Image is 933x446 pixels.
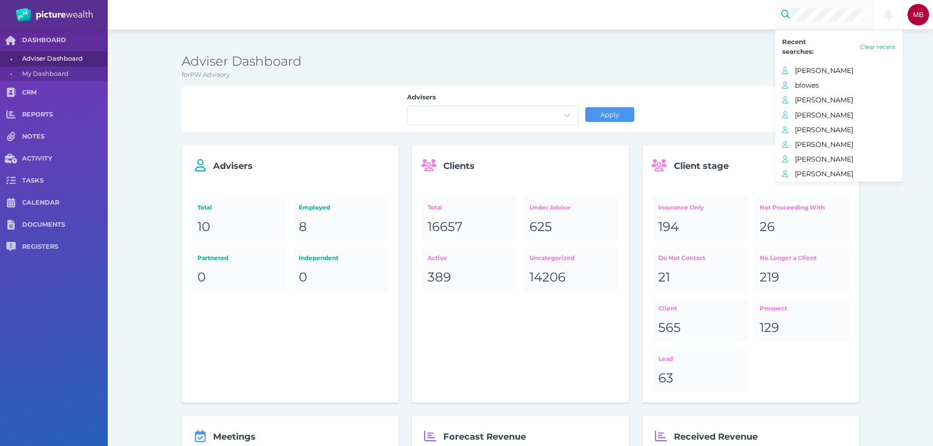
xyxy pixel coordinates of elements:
[775,63,903,78] button: [PERSON_NAME]
[22,221,108,229] span: DOCUMENTS
[443,161,475,171] span: Clients
[795,138,903,151] span: [PERSON_NAME]
[182,53,860,70] h3: Adviser Dashboard
[775,108,903,122] button: [PERSON_NAME]
[795,64,903,77] span: [PERSON_NAME]
[22,67,104,82] span: My Dashboard
[407,93,578,106] label: Advisers
[299,204,330,211] span: Employed
[22,243,108,251] span: REGISTERS
[428,269,511,286] div: 389
[674,431,758,442] span: Received Revenue
[529,204,571,211] span: Under Advice
[585,107,634,122] button: Apply
[22,199,108,207] span: CALENDAR
[197,204,212,211] span: Total
[428,219,511,235] div: 16657
[443,431,526,442] span: Forecast Revenue
[192,197,287,240] a: Total10
[192,248,287,291] a: Partnered0
[795,123,903,136] span: [PERSON_NAME]
[22,155,108,163] span: ACTIVITY
[913,11,924,19] span: MB
[760,219,843,235] div: 26
[22,89,108,97] span: CRM
[293,197,388,240] a: Employed8
[299,219,383,235] div: 8
[529,269,613,286] div: 14206
[299,269,383,286] div: 0
[529,254,574,261] span: Uncategorized
[775,78,903,93] button: blowes
[16,8,93,22] img: PW
[775,137,903,152] button: [PERSON_NAME]
[22,36,108,45] span: DASHBOARD
[775,152,903,166] button: [PERSON_NAME]
[197,219,281,235] div: 10
[795,167,903,180] span: [PERSON_NAME]
[775,166,903,181] button: [PERSON_NAME]
[22,177,108,185] span: TASKS
[524,197,618,240] a: Under Advice625
[658,370,742,387] div: 63
[658,269,742,286] div: 21
[795,153,903,165] span: [PERSON_NAME]
[795,79,903,92] span: blowes
[428,204,442,211] span: Total
[760,204,825,211] span: Not Proceeding With
[596,111,623,118] span: Apply
[674,161,729,171] span: Client stage
[760,269,843,286] div: 219
[422,197,517,240] a: Total16657
[213,431,256,442] span: Meetings
[760,254,816,261] span: No Longer a Client
[760,320,843,336] div: 129
[299,254,338,261] span: Independent
[775,93,903,107] button: [PERSON_NAME]
[197,269,281,286] div: 0
[22,133,108,141] span: NOTES
[795,94,903,106] span: [PERSON_NAME]
[795,109,903,121] span: [PERSON_NAME]
[293,248,388,291] a: Independent0
[213,161,253,171] span: Advisers
[782,38,813,55] span: Recent searches:
[428,254,447,261] span: Active
[422,248,517,291] a: Active389
[658,305,677,312] span: Client
[658,204,704,211] span: Insurance Only
[658,219,742,235] div: 194
[22,51,104,67] span: Adviser Dashboard
[760,305,787,312] span: Prospect
[22,111,108,119] span: REPORTS
[529,219,613,235] div: 625
[197,254,228,261] span: Partnered
[775,122,903,137] button: [PERSON_NAME]
[860,43,896,50] span: Clear recent
[658,254,705,261] span: Do Not Contact
[658,320,742,336] div: 565
[658,355,673,362] span: Lead
[182,70,860,80] p: for PW Advisory
[908,4,929,25] div: Michelle Bucsai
